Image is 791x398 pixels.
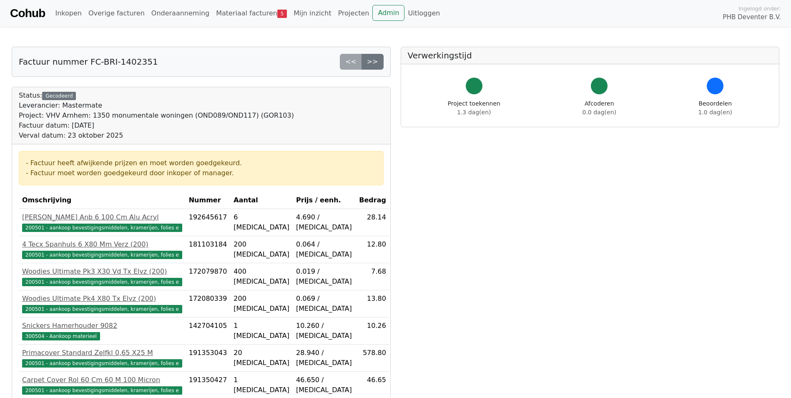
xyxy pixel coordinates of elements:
[22,375,182,395] a: Carpet Cover Rol 60 Cm 60 M 100 Micron200501 - aankoop bevestigingsmiddelen, kramerijen, folies e
[583,109,616,116] span: 0.0 dag(en)
[22,267,182,287] a: Woodies Ultimate Pk3 X30 Vd Tx Elvz (200)200501 - aankoop bevestigingsmiddelen, kramerijen, folies e
[22,294,182,314] a: Woodies Ultimate Pk4 X80 Tx Elvz (200)200501 - aankoop bevestigingsmiddelen, kramerijen, folies e
[19,111,294,121] div: Project: VHV Arnhem: 1350 monumentale woningen (OND089/OND117) (GOR103)
[186,192,231,209] th: Nummer
[296,239,352,259] div: 0.064 / [MEDICAL_DATA]
[230,192,293,209] th: Aantal
[355,236,389,263] td: 12.80
[22,239,182,259] a: 4 Tecx Spanhuls 6 X80 Mm Verz (200)200501 - aankoop bevestigingsmiddelen, kramerijen, folies e
[42,92,76,100] div: Gecodeerd
[355,345,389,372] td: 578.80
[22,332,100,340] span: 300504 - Aankoop materieel
[85,5,148,22] a: Overige facturen
[234,267,289,287] div: 400 [MEDICAL_DATA]
[186,263,231,290] td: 172079870
[355,263,389,290] td: 7.68
[234,294,289,314] div: 200 [MEDICAL_DATA]
[293,192,355,209] th: Prijs / eenh.
[22,267,182,277] div: Woodies Ultimate Pk3 X30 Vd Tx Elvz (200)
[22,212,182,232] a: [PERSON_NAME] Anb 6 100 Cm Alu Acryl200501 - aankoop bevestigingsmiddelen, kramerijen, folies e
[22,278,182,286] span: 200501 - aankoop bevestigingsmiddelen, kramerijen, folies e
[290,5,335,22] a: Mijn inzicht
[698,109,732,116] span: 1.0 dag(en)
[372,5,404,21] a: Admin
[296,375,352,395] div: 46.650 / [MEDICAL_DATA]
[22,386,182,395] span: 200501 - aankoop bevestigingsmiddelen, kramerijen, folies e
[583,99,616,117] div: Afcoderen
[234,348,289,368] div: 20 [MEDICAL_DATA]
[355,317,389,345] td: 10.26
[277,10,287,18] span: 5
[22,212,182,222] div: [PERSON_NAME] Anb 6 100 Cm Alu Acryl
[234,375,289,395] div: 1 [MEDICAL_DATA]
[19,131,294,141] div: Verval datum: 23 oktober 2025
[296,348,352,368] div: 28.940 / [MEDICAL_DATA]
[296,321,352,341] div: 10.260 / [MEDICAL_DATA]
[19,101,294,111] div: Leverancier: Mastermate
[186,236,231,263] td: 181103184
[355,290,389,317] td: 13.80
[19,121,294,131] div: Factuur datum: [DATE]
[22,348,182,358] div: Primacover Standard Zelfkl 0,65 X25 M
[296,212,352,232] div: 4.690 / [MEDICAL_DATA]
[22,375,182,385] div: Carpet Cover Rol 60 Cm 60 M 100 Micron
[52,5,85,22] a: Inkopen
[22,321,182,341] a: Snickers Hamerhouder 9082300504 - Aankoop materieel
[723,13,781,22] span: PHB Deventer B.V.
[19,91,294,141] div: Status:
[22,239,182,249] div: 4 Tecx Spanhuls 6 X80 Mm Verz (200)
[26,168,377,178] div: - Factuur moet worden goedgekeurd door inkoper of manager.
[19,57,158,67] h5: Factuur nummer FC-BRI-1402351
[148,5,213,22] a: Onderaanneming
[22,348,182,368] a: Primacover Standard Zelfkl 0,65 X25 M200501 - aankoop bevestigingsmiddelen, kramerijen, folies e
[213,5,290,22] a: Materiaal facturen5
[22,359,182,368] span: 200501 - aankoop bevestigingsmiddelen, kramerijen, folies e
[186,345,231,372] td: 191353043
[234,321,289,341] div: 1 [MEDICAL_DATA]
[738,5,781,13] span: Ingelogd onder:
[355,192,389,209] th: Bedrag
[335,5,373,22] a: Projecten
[234,212,289,232] div: 6 [MEDICAL_DATA]
[186,209,231,236] td: 192645617
[404,5,443,22] a: Uitloggen
[355,209,389,236] td: 28.14
[22,294,182,304] div: Woodies Ultimate Pk4 X80 Tx Elvz (200)
[408,50,773,60] h5: Verwerkingstijd
[19,192,186,209] th: Omschrijving
[10,3,45,23] a: Cohub
[22,251,182,259] span: 200501 - aankoop bevestigingsmiddelen, kramerijen, folies e
[698,99,732,117] div: Beoordelen
[22,321,182,331] div: Snickers Hamerhouder 9082
[26,158,377,168] div: - Factuur heeft afwijkende prijzen en moet worden goedgekeurd.
[296,294,352,314] div: 0.069 / [MEDICAL_DATA]
[186,290,231,317] td: 172080339
[234,239,289,259] div: 200 [MEDICAL_DATA]
[22,224,182,232] span: 200501 - aankoop bevestigingsmiddelen, kramerijen, folies e
[457,109,491,116] span: 1.3 dag(en)
[186,317,231,345] td: 142704105
[448,99,500,117] div: Project toekennen
[296,267,352,287] div: 0.019 / [MEDICAL_DATA]
[362,54,384,70] a: >>
[22,305,182,313] span: 200501 - aankoop bevestigingsmiddelen, kramerijen, folies e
